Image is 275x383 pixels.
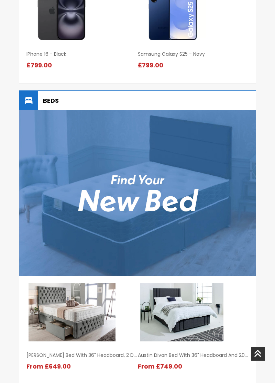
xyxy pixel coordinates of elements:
a: From £749.00 [138,364,185,370]
a: iPhone 16 - Black [26,51,138,57]
h2: Beds [19,91,256,110]
img: single-product [29,283,115,341]
span: £799.00 [26,61,55,69]
img: single-product [140,283,223,341]
span: From £749.00 [138,362,185,371]
a: From £649.00 [26,364,74,370]
span: From £649.00 [26,362,74,371]
a: £799.00 [26,63,55,69]
a: Samsung Galaxy S25 - Navy [138,51,249,57]
span: £799.00 [138,61,166,69]
a: Austin Divan Bed with 36" Headboard and 2000 Pocket Spring Mattress [138,352,249,359]
a: [PERSON_NAME] Bed with 36" Headboard, 2 Drawer Storage and Jubilee Mattress [26,352,138,359]
a: £799.00 [138,63,166,69]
